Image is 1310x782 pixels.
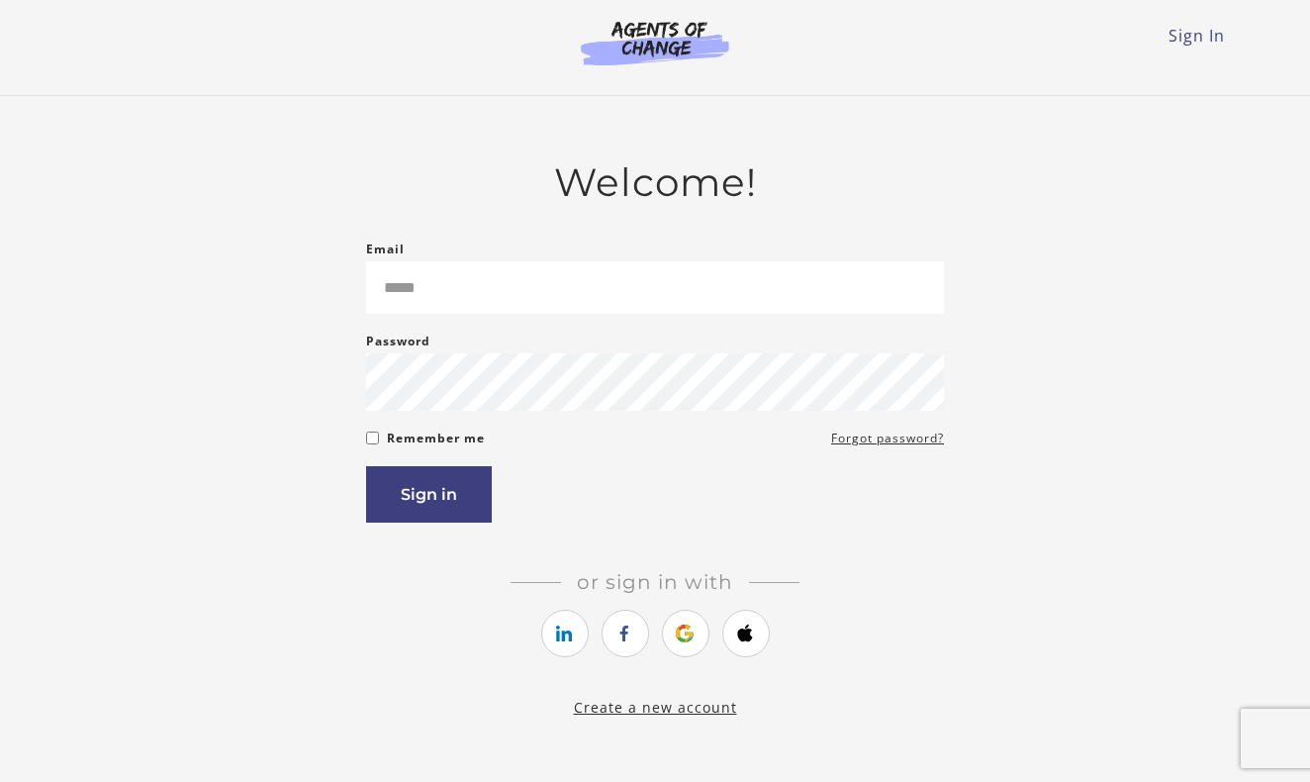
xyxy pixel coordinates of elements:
[366,159,944,206] h2: Welcome!
[366,330,430,353] label: Password
[831,427,944,450] a: Forgot password?
[387,427,485,450] label: Remember me
[561,570,749,594] span: Or sign in with
[602,610,649,657] a: https://courses.thinkific.com/users/auth/facebook?ss%5Breferral%5D=&ss%5Buser_return_to%5D=&ss%5B...
[366,466,492,523] button: Sign in
[1169,25,1225,47] a: Sign In
[722,610,770,657] a: https://courses.thinkific.com/users/auth/apple?ss%5Breferral%5D=&ss%5Buser_return_to%5D=&ss%5Bvis...
[366,238,405,261] label: Email
[541,610,589,657] a: https://courses.thinkific.com/users/auth/linkedin?ss%5Breferral%5D=&ss%5Buser_return_to%5D=&ss%5B...
[560,20,750,65] img: Agents of Change Logo
[574,698,737,717] a: Create a new account
[662,610,709,657] a: https://courses.thinkific.com/users/auth/google?ss%5Breferral%5D=&ss%5Buser_return_to%5D=&ss%5Bvi...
